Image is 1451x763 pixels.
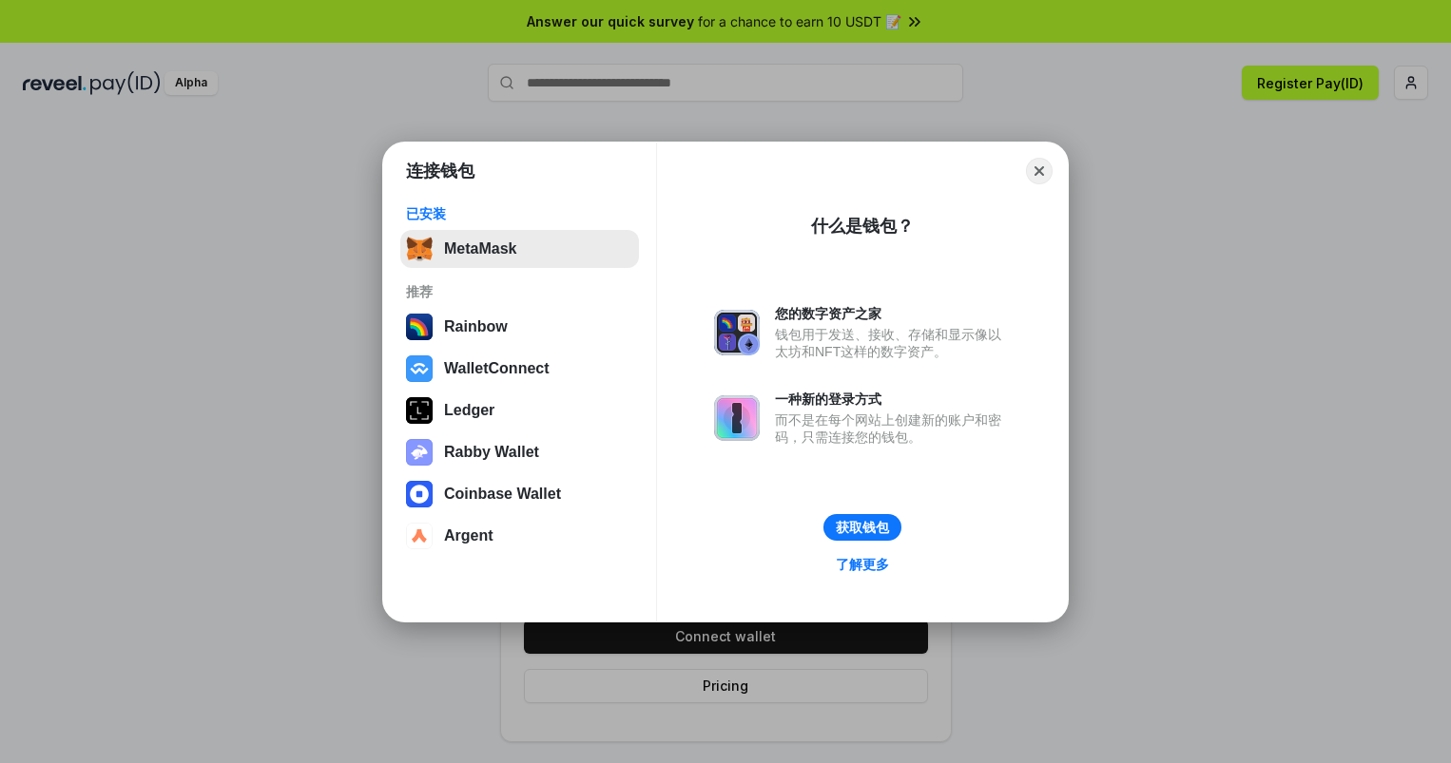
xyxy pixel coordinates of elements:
a: 了解更多 [824,552,900,577]
button: Rabby Wallet [400,433,639,471]
div: 了解更多 [836,556,889,573]
img: svg+xml,%3Csvg%20xmlns%3D%22http%3A%2F%2Fwww.w3.org%2F2000%2Fsvg%22%20fill%3D%22none%22%20viewBox... [714,395,760,441]
div: Rainbow [444,318,508,335]
button: WalletConnect [400,350,639,388]
button: Close [1026,158,1053,184]
button: MetaMask [400,230,639,268]
div: 您的数字资产之家 [775,305,1011,322]
button: Rainbow [400,308,639,346]
div: 获取钱包 [836,519,889,536]
div: 什么是钱包？ [811,215,914,238]
div: 推荐 [406,283,633,300]
img: svg+xml,%3Csvg%20fill%3D%22none%22%20height%3D%2233%22%20viewBox%3D%220%200%2035%2033%22%20width%... [406,236,433,262]
div: 已安装 [406,205,633,222]
img: svg+xml,%3Csvg%20width%3D%22120%22%20height%3D%22120%22%20viewBox%3D%220%200%20120%20120%22%20fil... [406,314,433,340]
img: svg+xml,%3Csvg%20width%3D%2228%22%20height%3D%2228%22%20viewBox%3D%220%200%2028%2028%22%20fill%3D... [406,523,433,549]
div: Ledger [444,402,494,419]
img: svg+xml,%3Csvg%20xmlns%3D%22http%3A%2F%2Fwww.w3.org%2F2000%2Fsvg%22%20width%3D%2228%22%20height%3... [406,397,433,424]
button: Coinbase Wallet [400,475,639,513]
button: Ledger [400,391,639,429]
div: 而不是在每个网站上创建新的账户和密码，只需连接您的钱包。 [775,411,1011,446]
img: svg+xml,%3Csvg%20xmlns%3D%22http%3A%2F%2Fwww.w3.org%2F2000%2Fsvg%22%20fill%3D%22none%22%20viewBox... [714,310,760,355]
img: svg+xml,%3Csvg%20xmlns%3D%22http%3A%2F%2Fwww.w3.org%2F2000%2Fsvg%22%20fill%3D%22none%22%20viewBox... [406,439,433,466]
div: Rabby Wallet [444,444,539,461]
button: Argent [400,517,639,555]
div: Coinbase Wallet [444,486,561,503]
div: WalletConnect [444,360,550,377]
div: 钱包用于发送、接收、存储和显示像以太坊和NFT这样的数字资产。 [775,326,1011,360]
button: 获取钱包 [823,514,901,541]
div: MetaMask [444,240,516,258]
div: 一种新的登录方式 [775,391,1011,408]
div: Argent [444,527,493,544]
h1: 连接钱包 [406,160,474,182]
img: svg+xml,%3Csvg%20width%3D%2228%22%20height%3D%2228%22%20viewBox%3D%220%200%2028%2028%22%20fill%3D... [406,481,433,507]
img: svg+xml,%3Csvg%20width%3D%2228%22%20height%3D%2228%22%20viewBox%3D%220%200%2028%2028%22%20fill%3D... [406,355,433,382]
